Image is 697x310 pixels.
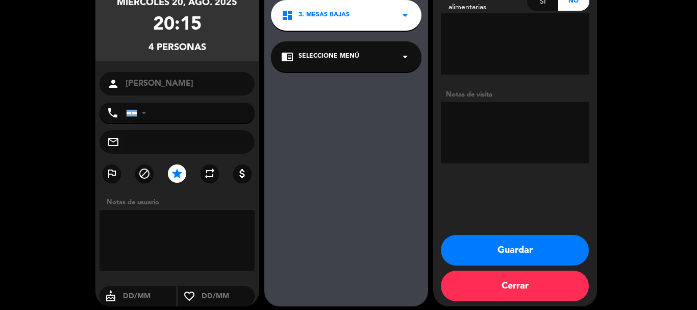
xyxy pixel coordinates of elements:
[441,271,589,301] button: Cerrar
[281,9,293,21] i: dashboard
[236,168,248,180] i: attach_money
[298,10,350,20] span: 3. Mesas bajas
[148,40,206,55] div: 4 personas
[106,168,118,180] i: outlined_flag
[281,51,293,63] i: chrome_reader_mode
[107,78,119,90] i: person
[127,103,150,123] div: Argentina: +54
[201,290,255,303] input: DD/MM
[107,136,119,148] i: mail_outline
[102,197,259,208] div: Notas de usuario
[399,51,411,63] i: arrow_drop_down
[107,107,119,119] i: phone
[441,235,589,266] button: Guardar
[99,290,122,302] i: cake
[138,168,151,180] i: block
[178,290,201,302] i: favorite_border
[171,168,183,180] i: star
[204,168,216,180] i: repeat
[441,89,589,100] div: Notas de visita
[399,9,411,21] i: arrow_drop_down
[122,290,177,303] input: DD/MM
[298,52,359,62] span: Seleccione Menú
[153,10,202,40] div: 20:15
